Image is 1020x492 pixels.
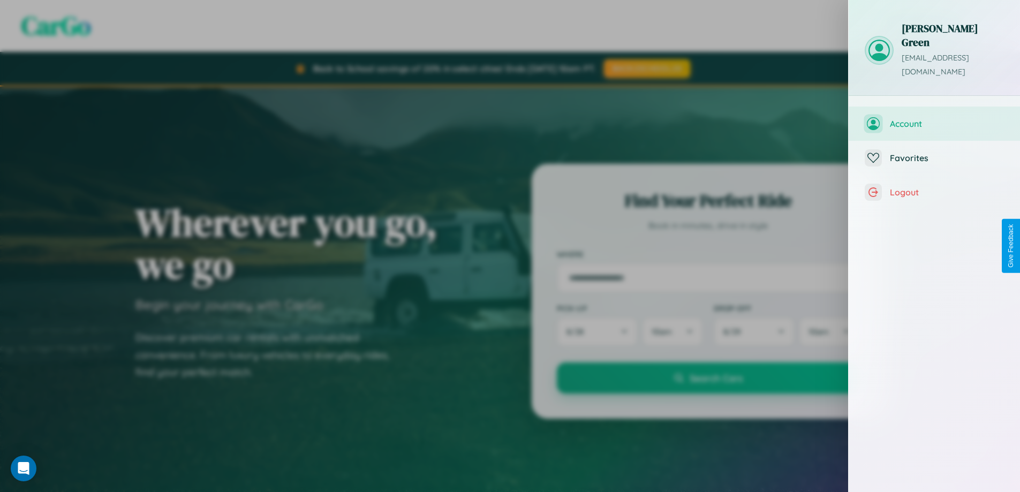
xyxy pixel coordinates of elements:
[890,187,1004,198] span: Logout
[11,456,36,481] div: Open Intercom Messenger
[902,21,1004,49] h3: [PERSON_NAME] Green
[890,153,1004,163] span: Favorites
[1007,224,1015,268] div: Give Feedback
[890,118,1004,129] span: Account
[849,107,1020,141] button: Account
[902,51,1004,79] p: [EMAIL_ADDRESS][DOMAIN_NAME]
[849,175,1020,209] button: Logout
[849,141,1020,175] button: Favorites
